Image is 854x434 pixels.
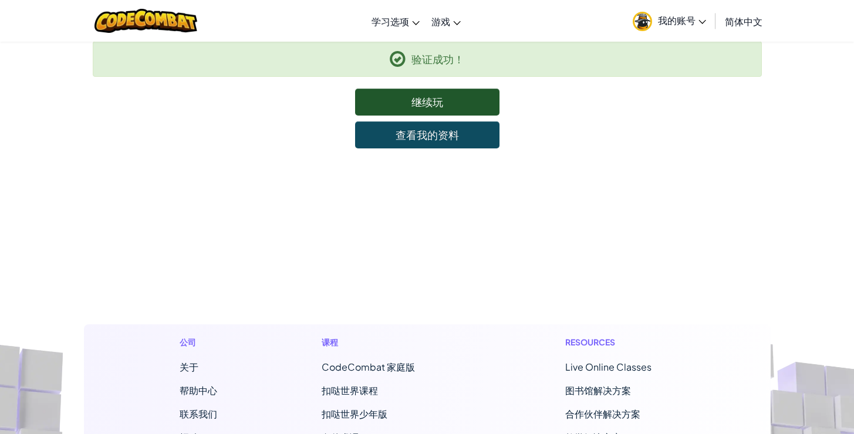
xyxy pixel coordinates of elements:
h1: 课程 [322,336,461,348]
a: 合作伙伴解决方案 [565,408,640,420]
a: 关于 [180,361,198,373]
span: 学习选项 [372,15,409,28]
a: 学习选项 [366,5,426,37]
a: 继续玩 [355,89,499,116]
a: Live Online Classes [565,361,652,373]
a: 扣哒世界少年版 [322,408,387,420]
a: 简体中文 [719,5,768,37]
h1: 公司 [180,336,217,348]
span: 验证成功！ [411,50,464,67]
a: 查看我的资料 [355,121,499,148]
a: 扣哒世界课程 [322,384,378,396]
span: CodeCombat 家庭版 [322,361,415,373]
span: 简体中文 [725,15,762,28]
a: 游戏 [426,5,467,37]
a: 图书馆解决方案 [565,384,631,396]
a: 我的账号 [627,2,712,39]
span: 我的账号 [658,14,706,26]
img: avatar [633,12,652,31]
a: 帮助中心 [180,384,217,396]
span: 联系我们 [180,408,217,420]
img: CodeCombat logo [94,9,197,33]
span: 游戏 [431,15,450,28]
h1: Resources [565,336,675,348]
